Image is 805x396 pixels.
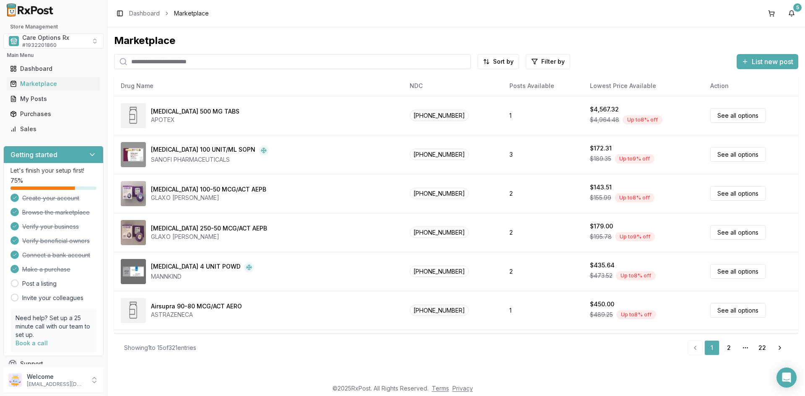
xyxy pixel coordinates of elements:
[151,155,269,164] div: SANOFI PHARMACEUTICALS
[704,340,719,355] a: 1
[616,310,656,319] div: Up to 8 % off
[410,149,469,160] span: [PHONE_NUMBER]
[493,57,514,66] span: Sort by
[710,264,766,279] a: See all options
[410,110,469,121] span: [PHONE_NUMBER]
[10,150,57,160] h3: Getting started
[151,107,239,116] div: [MEDICAL_DATA] 500 MG TABS
[704,76,798,96] th: Action
[10,110,97,118] div: Purchases
[129,9,209,18] nav: breadcrumb
[3,122,104,136] button: Sales
[503,135,583,174] td: 3
[129,9,160,18] a: Dashboard
[151,302,242,311] div: Airsupra 90-80 MCG/ACT AERO
[121,220,146,245] img: Advair Diskus 250-50 MCG/ACT AEPB
[114,76,403,96] th: Drug Name
[590,233,612,241] span: $195.78
[590,222,613,230] div: $179.00
[771,340,788,355] a: Go to next page
[452,385,473,392] a: Privacy
[10,166,96,175] p: Let's finish your setup first!
[590,183,612,192] div: $143.51
[124,344,196,352] div: Showing 1 to 15 of 321 entries
[3,92,104,106] button: My Posts
[3,62,104,75] button: Dashboard
[7,122,100,137] a: Sales
[174,9,209,18] span: Marketplace
[7,61,100,76] a: Dashboard
[151,272,254,281] div: MANNKIND
[432,385,449,392] a: Terms
[22,294,83,302] a: Invite your colleagues
[410,305,469,316] span: [PHONE_NUMBER]
[503,174,583,213] td: 2
[3,3,57,17] img: RxPost Logo
[27,373,85,381] p: Welcome
[503,291,583,330] td: 1
[22,34,69,42] span: Care Options Rx
[114,34,798,47] div: Marketplace
[121,259,146,284] img: Afrezza 4 UNIT POWD
[583,76,704,96] th: Lowest Price Available
[151,233,267,241] div: GLAXO [PERSON_NAME]
[721,340,736,355] a: 2
[22,42,57,49] span: # 1932201860
[590,300,614,308] div: $450.00
[590,155,611,163] span: $189.35
[710,147,766,162] a: See all options
[710,108,766,123] a: See all options
[410,227,469,238] span: [PHONE_NUMBER]
[22,237,90,245] span: Verify beneficial owners
[503,252,583,291] td: 2
[688,340,788,355] nav: pagination
[623,115,662,124] div: Up to 8 % off
[710,225,766,240] a: See all options
[10,176,23,185] span: 75 %
[615,232,655,241] div: Up to 9 % off
[526,54,570,69] button: Filter by
[10,125,97,133] div: Sales
[27,381,85,388] p: [EMAIL_ADDRESS][DOMAIN_NAME]
[151,194,266,202] div: GLAXO [PERSON_NAME]
[590,194,611,202] span: $155.99
[22,208,90,217] span: Browse the marketplace
[710,186,766,201] a: See all options
[7,91,100,106] a: My Posts
[478,54,519,69] button: Sort by
[410,188,469,199] span: [PHONE_NUMBER]
[22,265,70,274] span: Make a purchase
[737,54,798,69] button: List new post
[151,262,241,272] div: [MEDICAL_DATA] 4 UNIT POWD
[590,144,612,153] div: $172.31
[503,330,583,369] td: 2
[3,77,104,91] button: Marketplace
[776,368,797,388] div: Open Intercom Messenger
[7,76,100,91] a: Marketplace
[151,185,266,194] div: [MEDICAL_DATA] 100-50 MCG/ACT AEPB
[503,96,583,135] td: 1
[3,356,104,371] button: Support
[737,58,798,67] a: List new post
[151,145,255,155] div: [MEDICAL_DATA] 100 UNIT/ML SOPN
[615,193,654,202] div: Up to 8 % off
[503,76,583,96] th: Posts Available
[793,3,802,12] div: 5
[590,311,613,319] span: $489.25
[755,340,770,355] a: 22
[16,314,91,339] p: Need help? Set up a 25 minute call with our team to set up.
[22,280,57,288] a: Post a listing
[22,251,90,259] span: Connect a bank account
[710,303,766,318] a: See all options
[151,116,239,124] div: APOTEX
[10,80,97,88] div: Marketplace
[151,311,242,319] div: ASTRAZENECA
[541,57,565,66] span: Filter by
[590,272,613,280] span: $473.52
[785,7,798,20] button: 5
[410,266,469,277] span: [PHONE_NUMBER]
[121,103,146,128] img: Abiraterone Acetate 500 MG TABS
[8,373,22,387] img: User avatar
[616,271,656,280] div: Up to 8 % off
[3,23,104,30] h2: Store Management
